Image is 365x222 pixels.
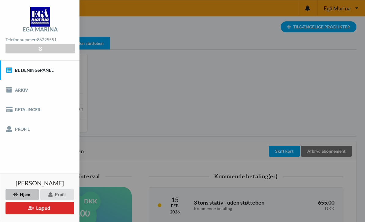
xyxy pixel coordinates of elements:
[16,180,64,186] span: [PERSON_NAME]
[23,27,58,32] div: Egå Marina
[37,37,57,42] strong: 86225551
[6,202,74,214] button: Log ud
[40,189,74,200] div: Profil
[30,7,50,27] img: logo
[6,189,39,200] div: Hjem
[6,36,75,44] div: Telefonnummer:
